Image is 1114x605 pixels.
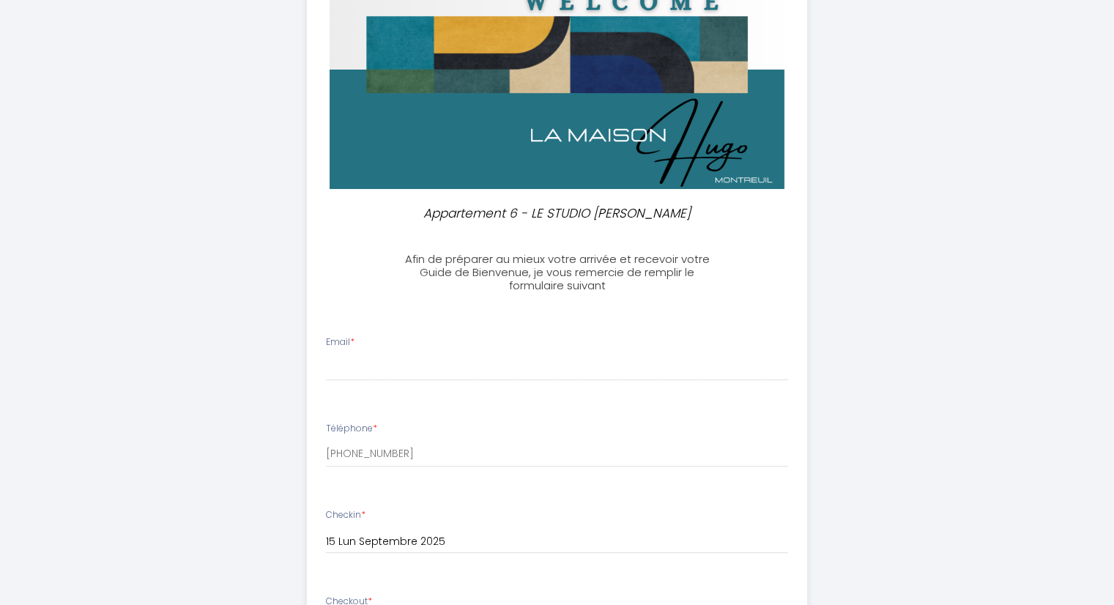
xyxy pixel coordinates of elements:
label: Email [326,335,354,349]
label: Téléphone [326,422,377,436]
label: Checkin [326,508,365,522]
p: Appartement 6 - LE STUDIO [PERSON_NAME] [401,204,714,223]
h3: Afin de préparer au mieux votre arrivée et recevoir votre Guide de Bienvenue, je vous remercie de... [394,253,720,292]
